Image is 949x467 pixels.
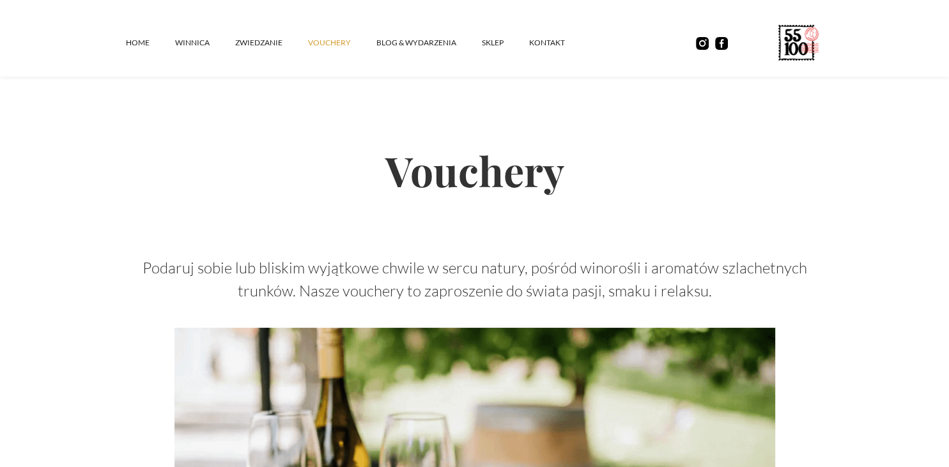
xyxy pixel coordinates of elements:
a: Blog & Wydarzenia [376,24,482,62]
a: SKLEP [482,24,529,62]
p: Podaruj sobie lub bliskim wyjątkowe chwile w sercu natury, pośród winorośli i aromatów szlachetny... [126,256,824,302]
a: kontakt [529,24,590,62]
a: Home [126,24,175,62]
h2: Vouchery [126,105,824,236]
a: ZWIEDZANIE [235,24,308,62]
a: vouchery [308,24,376,62]
a: winnica [175,24,235,62]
